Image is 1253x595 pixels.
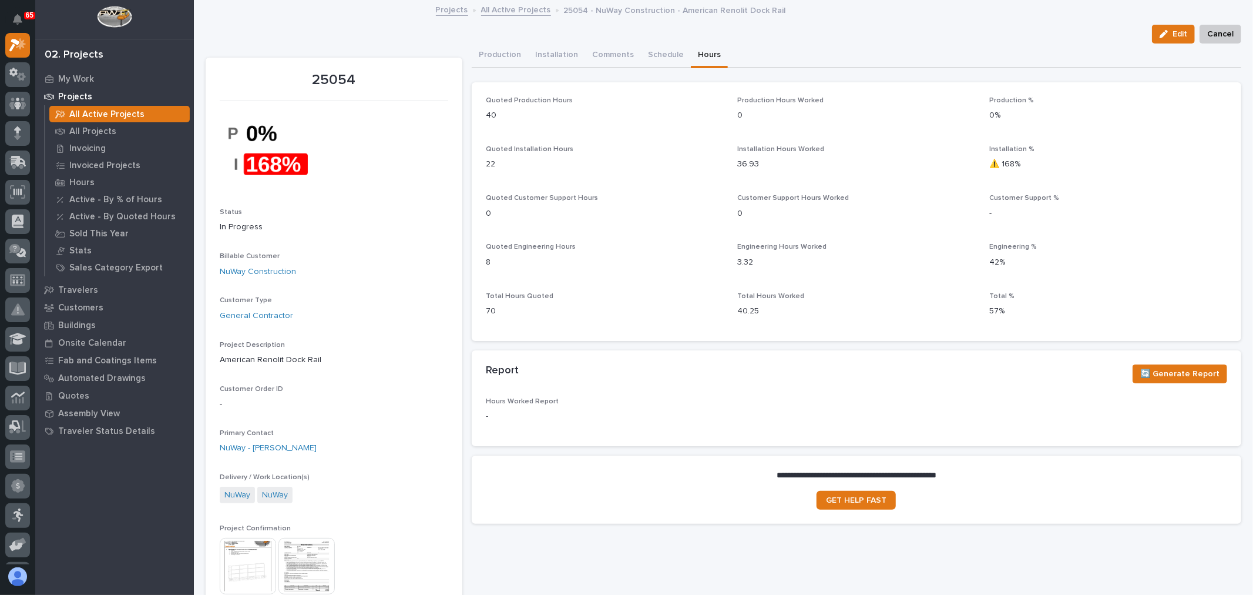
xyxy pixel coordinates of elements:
span: Installation Hours Worked [737,146,824,153]
p: Automated Drawings [58,373,146,384]
p: 40 [486,109,724,122]
span: GET HELP FAST [826,496,886,504]
p: Traveler Status Details [58,426,155,437]
a: Stats [45,242,194,259]
span: 🔄 Generate Report [1140,367,1220,381]
a: Invoicing [45,140,194,156]
p: Projects [58,92,92,102]
span: Quoted Customer Support Hours [486,195,598,202]
a: All Active Projects [45,106,194,122]
span: Primary Contact [220,430,274,437]
span: Installation % [989,146,1034,153]
a: NuWay - [PERSON_NAME] [220,442,317,454]
button: Schedule [641,44,691,68]
p: Assembly View [58,409,120,419]
a: All Active Projects [481,2,551,16]
p: - [220,398,448,410]
a: NuWay [224,489,250,502]
button: Cancel [1200,25,1241,44]
p: Sales Category Export [69,263,163,273]
a: Active - By % of Hours [45,191,194,208]
a: Travelers [35,281,194,299]
button: Edit [1152,25,1195,44]
p: Stats [69,246,92,256]
a: GET HELP FAST [817,491,896,510]
span: Status [220,209,242,216]
p: 3.32 [737,256,975,269]
span: Customer Support % [989,195,1059,202]
button: 🔄 Generate Report [1133,365,1227,383]
a: Quotes [35,387,194,405]
p: American Renolit Dock Rail [220,354,448,366]
span: Quoted Installation Hours [486,146,573,153]
a: Onsite Calendar [35,334,194,352]
button: Installation [528,44,585,68]
p: Active - By % of Hours [69,195,162,205]
span: Customer Type [220,297,272,304]
button: Production [472,44,528,68]
a: All Projects [45,123,194,139]
p: 25054 - NuWay Construction - American Renolit Dock Rail [564,3,786,16]
p: Onsite Calendar [58,338,126,349]
span: Customer Order ID [220,386,283,393]
p: 22 [486,158,724,171]
p: - [486,410,849,423]
p: 8 [486,256,724,269]
span: Quoted Engineering Hours [486,243,576,250]
p: 42% [989,256,1227,269]
p: In Progress [220,221,448,233]
a: Invoiced Projects [45,157,194,173]
p: - [989,208,1227,220]
p: 57% [989,305,1227,317]
a: Fab and Coatings Items [35,352,194,369]
span: Billable Customer [220,253,280,260]
p: Sold This Year [69,229,129,239]
p: Hours [69,178,95,188]
a: Sales Category Export [45,259,194,276]
span: Total Hours Worked [737,293,804,300]
p: Buildings [58,320,96,331]
button: Comments [585,44,641,68]
span: Engineering Hours Worked [737,243,827,250]
span: Engineering % [989,243,1037,250]
p: 0 [486,208,724,220]
button: Notifications [5,7,30,32]
a: Projects [436,2,468,16]
p: ⚠️ 168% [989,158,1227,171]
a: Traveler Status Details [35,422,194,440]
a: Customers [35,299,194,316]
span: Delivery / Work Location(s) [220,474,310,481]
a: NuWay [262,489,288,502]
img: Workspace Logo [97,6,132,28]
p: My Work [58,74,94,85]
a: NuWay Construction [220,266,296,278]
span: Hours Worked Report [486,398,559,405]
p: Travelers [58,285,98,296]
button: Hours [691,44,728,68]
div: Notifications65 [15,14,30,33]
a: Buildings [35,316,194,334]
p: 25054 [220,72,448,89]
span: Quoted Production Hours [486,97,573,104]
p: Active - By Quoted Hours [69,212,176,222]
p: Quotes [58,391,89,402]
p: Invoicing [69,143,106,154]
a: Assembly View [35,405,194,422]
p: 0% [989,109,1227,122]
span: Project Description [220,342,285,349]
span: Total % [989,293,1015,300]
p: 0 [737,109,975,122]
p: 70 [486,305,724,317]
span: Project Confirmation [220,525,291,532]
p: Invoiced Projects [69,161,140,171]
a: Sold This Year [45,225,194,242]
h2: Report [486,365,519,377]
div: 02. Projects [45,49,103,62]
p: 65 [26,11,33,19]
p: 40.25 [737,305,975,317]
a: Automated Drawings [35,369,194,387]
span: Total Hours Quoted [486,293,553,300]
p: All Active Projects [69,109,145,120]
img: m7pV-yrWCs52nBDgXPMq0GwlyapnIjmHTMqCrINkBB8 [220,108,308,189]
p: 36.93 [737,158,975,171]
